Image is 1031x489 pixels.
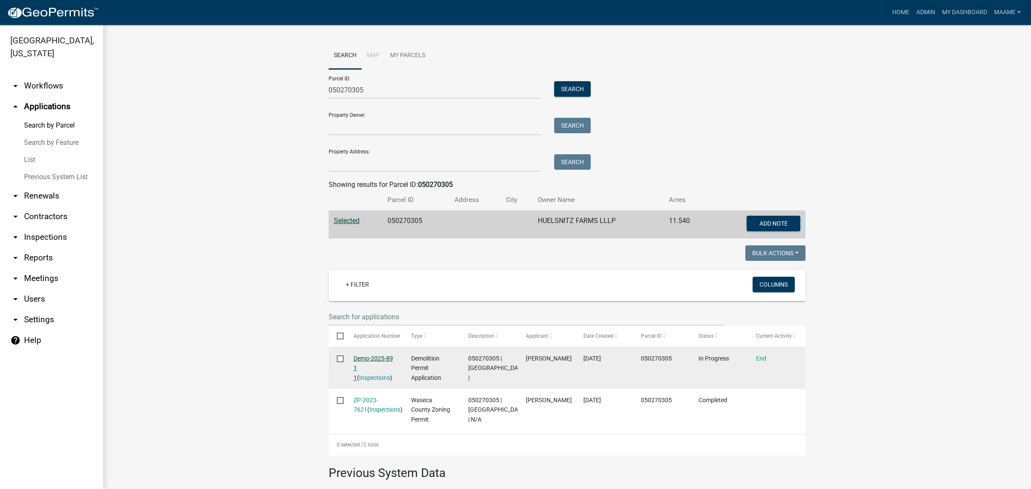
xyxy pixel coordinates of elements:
span: 050270305 [641,355,672,362]
a: Home [889,4,913,21]
i: arrow_drop_down [10,191,21,201]
td: 050270305 [382,211,449,239]
span: 08/15/2023 [583,397,601,403]
button: Columns [753,277,795,292]
span: Shelley Hyatt [526,397,572,403]
span: Parcel ID [641,333,662,339]
a: Selected [334,217,360,225]
span: Application Number [354,333,400,339]
span: 050270305 | HUELSNITZ FARMS LLLP | [468,355,526,382]
i: arrow_drop_down [10,232,21,242]
datatable-header-cell: Select [329,326,345,346]
a: Admin [913,4,939,21]
button: Add Note [747,216,800,231]
div: Showing results for Parcel ID: [329,180,805,190]
th: Parcel ID [382,190,449,210]
span: 050270305 [641,397,672,403]
button: Search [554,118,591,133]
a: My Dashboard [939,4,991,21]
a: End [756,355,766,362]
span: Add Note [759,220,787,227]
div: ( ) [354,354,395,383]
i: arrow_drop_up [10,101,21,112]
td: 11.540 [664,211,710,239]
button: Bulk Actions [745,245,805,261]
span: Type [411,333,422,339]
datatable-header-cell: Description [460,326,518,346]
i: arrow_drop_down [10,253,21,263]
datatable-header-cell: Current Activity [748,326,805,346]
i: arrow_drop_down [10,81,21,91]
i: arrow_drop_down [10,273,21,284]
a: Inspections [359,374,390,381]
div: 2 total [329,434,805,455]
th: City [501,190,533,210]
span: Description [468,333,494,339]
th: Acres [664,190,710,210]
th: Address [449,190,501,210]
a: ZP-2023-7621 [354,397,378,413]
span: 06/17/2025 [583,355,601,362]
span: 0 selected / [337,442,363,448]
span: Waseca County Zoning Permit [411,397,450,423]
h3: Previous System Data [329,455,805,482]
datatable-header-cell: Parcel ID [633,326,690,346]
td: HUELSNITZ FARMS LLLP [533,211,664,239]
span: Applicant [526,333,548,339]
button: Search [554,154,591,170]
a: + Filter [339,277,376,292]
i: help [10,335,21,345]
span: 050270305 | HUELSNITZ FARMS LLLP | N/A [468,397,526,423]
a: Demo-2025-89 1 1 [354,355,393,382]
datatable-header-cell: Application Number [345,326,403,346]
datatable-header-cell: Applicant [518,326,575,346]
i: arrow_drop_down [10,294,21,304]
a: Search [329,42,362,70]
span: In Progress [699,355,729,362]
input: Search for applications [329,308,724,326]
a: My Parcels [385,42,430,70]
div: ( ) [354,395,395,415]
a: Inspections [369,406,400,413]
span: Date Created [583,333,613,339]
i: arrow_drop_down [10,211,21,222]
datatable-header-cell: Type [403,326,460,346]
th: Owner Name [533,190,664,210]
a: Maame [991,4,1024,21]
datatable-header-cell: Status [690,326,748,346]
strong: 050270305 [418,180,453,189]
span: Completed [699,397,727,403]
span: Jeff Huelsnitz [526,355,572,362]
datatable-header-cell: Date Created [575,326,633,346]
i: arrow_drop_down [10,315,21,325]
span: Demolition Permit Application [411,355,441,382]
span: Current Activity [756,333,792,339]
button: Search [554,81,591,97]
span: Status [699,333,714,339]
